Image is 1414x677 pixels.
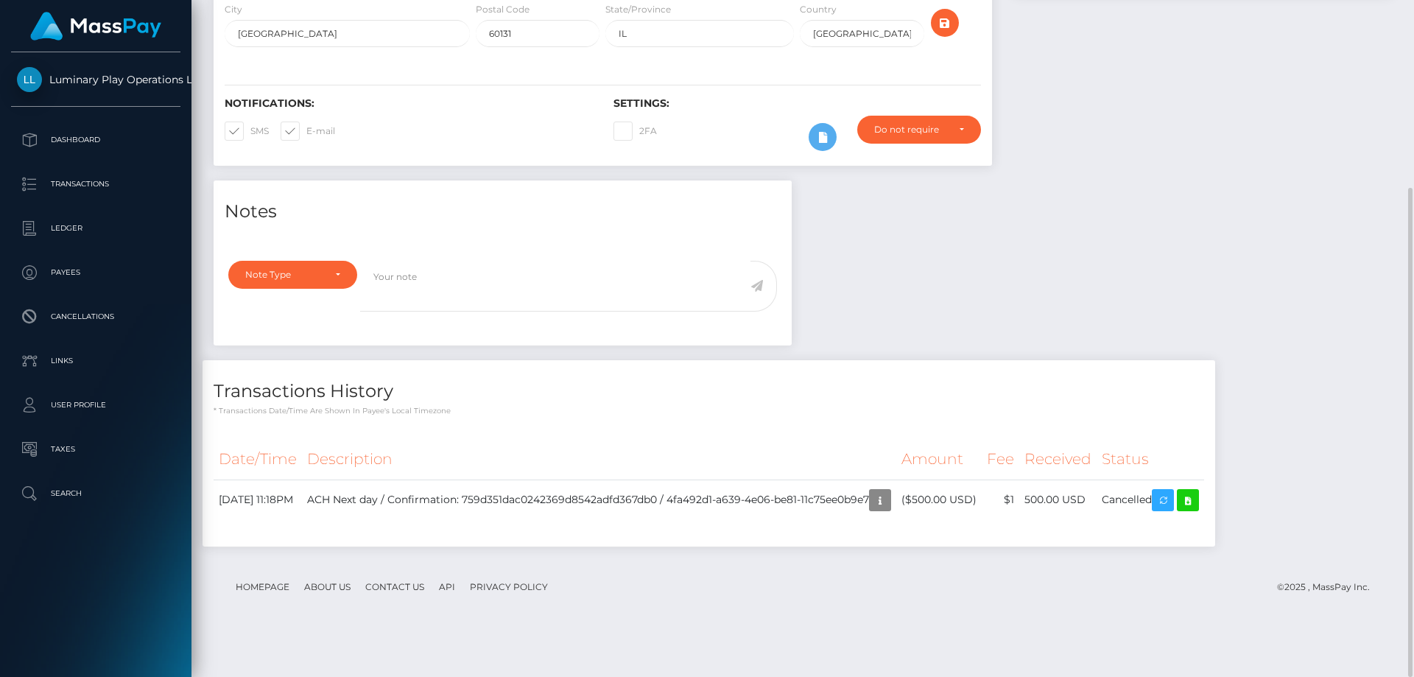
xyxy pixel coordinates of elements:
h4: Transactions History [214,379,1204,404]
p: Payees [17,262,175,284]
th: Received [1019,439,1097,480]
a: User Profile [11,387,180,424]
a: Links [11,343,180,379]
a: Homepage [230,575,295,598]
p: Cancellations [17,306,175,328]
img: MassPay Logo [30,12,161,41]
p: Taxes [17,438,175,460]
p: User Profile [17,394,175,416]
label: SMS [225,122,269,141]
div: Do not require [874,124,947,136]
h6: Notifications: [225,97,591,110]
p: Search [17,483,175,505]
a: Contact Us [359,575,430,598]
p: Ledger [17,217,175,239]
label: Country [800,3,837,16]
p: Dashboard [17,129,175,151]
div: Note Type [245,269,323,281]
button: Do not require [857,116,981,144]
th: Fee [982,439,1019,480]
img: Luminary Play Operations Limited [17,67,42,92]
td: Cancelled [1097,480,1204,520]
a: API [433,575,461,598]
label: City [225,3,242,16]
h4: Notes [225,199,781,225]
div: © 2025 , MassPay Inc. [1277,579,1381,595]
th: Date/Time [214,439,302,480]
td: 500.00 USD [1019,480,1097,520]
td: ACH Next day / Confirmation: 759d351dac0242369d8542adfd367db0 / 4fa492d1-a639-4e06-be81-11c75ee0b9e7 [302,480,896,520]
p: Transactions [17,173,175,195]
h6: Settings: [613,97,980,110]
label: 2FA [613,122,657,141]
label: E-mail [281,122,335,141]
a: Search [11,475,180,512]
th: Status [1097,439,1204,480]
td: [DATE] 11:18PM [214,480,302,520]
a: About Us [298,575,356,598]
td: ($500.00 USD) [896,480,982,520]
a: Payees [11,254,180,291]
p: Links [17,350,175,372]
span: Luminary Play Operations Limited [11,73,180,86]
a: Cancellations [11,298,180,335]
a: Privacy Policy [464,575,554,598]
a: Ledger [11,210,180,247]
p: * Transactions date/time are shown in payee's local timezone [214,405,1204,416]
button: Note Type [228,261,357,289]
a: Transactions [11,166,180,203]
th: Description [302,439,896,480]
td: $1 [982,480,1019,520]
a: Dashboard [11,122,180,158]
a: Taxes [11,431,180,468]
label: State/Province [605,3,671,16]
th: Amount [896,439,982,480]
label: Postal Code [476,3,530,16]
